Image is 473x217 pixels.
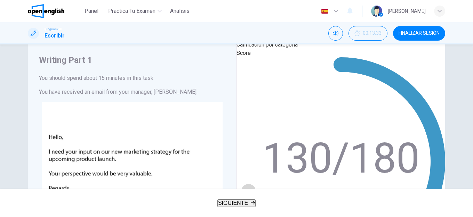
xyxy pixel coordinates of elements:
button: 00:13:33 [348,26,387,41]
h6: You should spend about 15 minutes in this task [39,74,225,82]
h6: You have received an email from your manager, [PERSON_NAME]. [39,88,225,96]
button: SIGUIENTE [217,199,256,207]
span: FINALIZAR SESIÓN [399,31,440,36]
span: Panel [85,7,98,15]
div: Ocultar [348,26,387,41]
p: Calificación por categoría [236,41,445,49]
h4: Writing Part 1 [39,55,225,66]
a: OpenEnglish logo [28,4,80,18]
span: 00:13:33 [363,31,382,36]
div: [PERSON_NAME] [388,7,426,15]
button: FINALIZAR SESIÓN [393,26,445,41]
div: Silenciar [328,26,343,41]
button: Practica tu examen [105,5,165,17]
text: 130/180 [262,134,419,183]
img: OpenEnglish logo [28,4,64,18]
span: Análisis [170,7,190,15]
span: Practica tu examen [108,7,155,15]
span: SIGUIENTE [218,200,248,206]
img: es [320,9,329,14]
img: Profile picture [371,6,382,17]
button: Análisis [167,5,192,17]
h1: Escribir [45,32,65,40]
span: Linguaskill [45,27,62,32]
button: Panel [80,5,103,17]
span: Score [236,50,251,56]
